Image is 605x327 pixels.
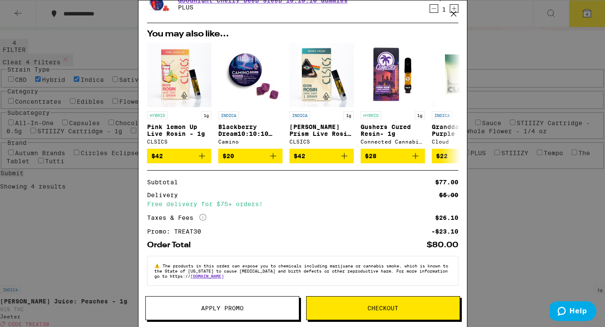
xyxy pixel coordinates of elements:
[294,153,305,159] span: $42
[154,263,163,268] span: ⚠️
[147,241,197,249] div: Order Total
[427,241,458,249] div: $80.00
[145,296,299,320] button: Apply Promo
[147,149,211,163] button: Add to bag
[550,301,596,323] iframe: Opens a widget where you can find more information
[306,296,460,320] button: Checkout
[289,43,354,107] img: CLSICS - Berry Prism Live Rosin - 1g
[147,179,184,185] div: Subtotal
[361,43,425,107] img: Connected Cannabis Co - Gushers Cured Resin- 1g
[432,43,496,107] img: Cloud - Granddaddy Purple - 1g
[431,228,458,234] div: -$23.10
[218,123,283,137] p: Blackberry Dream10:10:10 Deep Sleep Gummies
[218,43,283,107] img: Camino - Blackberry Dream10:10:10 Deep Sleep Gummies
[430,4,438,13] button: Decrement
[361,111,381,119] p: HYBRID
[218,111,239,119] p: INDICA
[147,228,207,234] div: Promo: TREAT30
[223,153,234,159] span: $20
[201,305,244,311] span: Apply Promo
[289,111,310,119] p: INDICA
[432,139,496,144] div: Cloud
[218,43,283,149] a: Open page for Blackberry Dream10:10:10 Deep Sleep Gummies from Camino
[201,111,211,119] p: 1g
[432,149,496,163] button: Add to bag
[147,30,458,39] h2: You may also like...
[218,149,283,163] button: Add to bag
[289,149,354,163] button: Add to bag
[439,192,458,198] div: $5.00
[190,273,224,279] a: [DOMAIN_NAME]
[147,43,211,107] img: CLSICS - Pink lemon Up Live Rosin - 1g
[178,4,348,11] p: PLUS
[147,123,211,137] p: Pink lemon Up Live Rosin - 1g
[367,305,398,311] span: Checkout
[361,139,425,144] div: Connected Cannabis Co
[432,123,496,137] p: Granddaddy Purple - 1g
[151,153,163,159] span: $42
[147,201,458,207] div: Free delivery for $75+ orders!
[361,149,425,163] button: Add to bag
[432,111,452,119] p: INDICA
[436,153,448,159] span: $22
[289,123,354,137] p: [PERSON_NAME] Prism Live Rosin - 1g
[289,43,354,149] a: Open page for Berry Prism Live Rosin - 1g from CLSICS
[147,43,211,149] a: Open page for Pink lemon Up Live Rosin - 1g from CLSICS
[343,111,354,119] p: 1g
[154,263,448,279] span: The products in this order can expose you to chemicals including marijuana or cannabis smoke, whi...
[218,139,283,144] div: Camino
[365,153,376,159] span: $28
[432,43,496,149] a: Open page for Granddaddy Purple - 1g from Cloud
[147,139,211,144] div: CLSICS
[147,214,206,222] div: Taxes & Fees
[435,215,458,221] div: $26.10
[361,43,425,149] a: Open page for Gushers Cured Resin- 1g from Connected Cannabis Co
[435,179,458,185] div: $77.00
[361,123,425,137] p: Gushers Cured Resin- 1g
[147,111,168,119] p: HYBRID
[289,139,354,144] div: CLSICS
[415,111,425,119] p: 1g
[147,192,184,198] div: Delivery
[438,6,450,13] div: 1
